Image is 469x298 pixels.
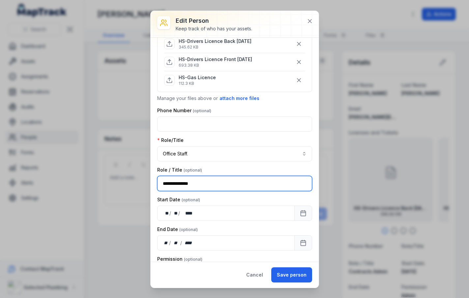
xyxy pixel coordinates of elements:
label: Role / Title [157,167,202,173]
label: Permission [157,256,202,262]
label: End Date [157,226,198,233]
div: / [169,240,171,246]
p: 112.3 KB [179,81,216,86]
button: attach more files [219,95,260,102]
button: Calendar [294,206,312,221]
div: / [178,210,181,216]
div: year, [181,210,193,216]
div: / [169,210,172,216]
div: Keep track of who has your assets. [176,25,252,32]
label: Role/Title [157,137,184,144]
div: / [180,240,183,246]
p: HS-Drivers Licence Front [DATE] [179,56,252,63]
p: HS-Gas Licence [179,74,216,81]
p: HS-Drivers Licence Back [DATE] [179,38,251,45]
h3: Edit person [176,16,252,25]
label: Phone Number [157,107,211,114]
div: day, [163,210,169,216]
button: Save person [271,267,312,282]
p: Manage your files above or [157,95,312,102]
div: month, [171,240,180,246]
div: month, [172,210,178,216]
button: Cancel [241,267,269,282]
button: Calendar [294,235,312,250]
label: Start Date [157,196,200,203]
div: year, [183,240,195,246]
button: Office Staff. [157,146,312,161]
div: day, [163,240,169,246]
p: 345.62 KB [179,45,251,50]
p: 693.38 KB [179,63,252,68]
